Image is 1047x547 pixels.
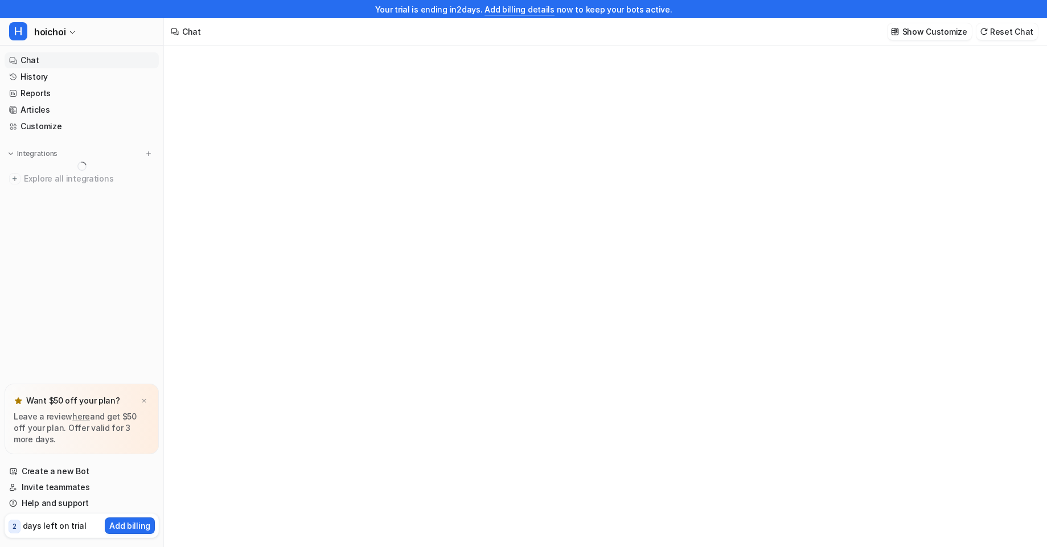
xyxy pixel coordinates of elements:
[5,479,159,495] a: Invite teammates
[980,27,988,36] img: reset
[26,395,120,406] p: Want $50 off your plan?
[34,24,65,40] span: hoichoi
[5,463,159,479] a: Create a new Bot
[888,23,972,40] button: Show Customize
[5,171,159,187] a: Explore all integrations
[23,520,87,532] p: days left on trial
[145,150,153,158] img: menu_add.svg
[13,521,17,532] p: 2
[485,5,555,14] a: Add billing details
[14,396,23,405] img: star
[14,411,150,445] p: Leave a review and get $50 off your plan. Offer valid for 3 more days.
[9,22,27,40] span: H
[141,397,147,405] img: x
[17,149,58,158] p: Integrations
[24,170,154,188] span: Explore all integrations
[9,173,20,184] img: explore all integrations
[976,23,1038,40] button: Reset Chat
[72,412,90,421] a: here
[5,52,159,68] a: Chat
[5,102,159,118] a: Articles
[891,27,899,36] img: customize
[5,148,61,159] button: Integrations
[5,85,159,101] a: Reports
[7,150,15,158] img: expand menu
[109,520,150,532] p: Add billing
[5,118,159,134] a: Customize
[5,495,159,511] a: Help and support
[182,26,201,38] div: Chat
[5,69,159,85] a: History
[105,517,155,534] button: Add billing
[902,26,967,38] p: Show Customize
